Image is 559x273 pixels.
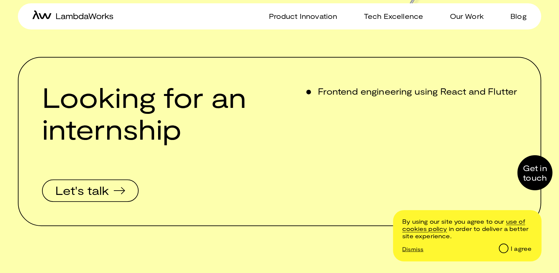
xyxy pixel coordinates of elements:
[306,86,517,104] li: Frontend engineering using React and Flutter
[510,11,527,21] p: Blog
[42,179,246,202] a: Let's talk
[55,184,109,196] span: Let's talk
[502,11,527,21] a: Blog
[42,179,139,202] button: Let's talk
[32,10,113,22] a: home-icon
[364,11,423,21] p: Tech Excellence
[356,11,423,21] a: Tech Excellence
[261,11,337,21] a: Product Innovation
[269,11,337,21] p: Product Innovation
[511,245,532,252] div: I agree
[402,218,532,240] p: By using our site you agree to our in order to deliver a better site experience.
[450,11,484,21] p: Our Work
[442,11,484,21] a: Our Work
[402,246,423,252] p: Dismiss
[402,218,525,232] a: /cookie-and-privacy-policy
[42,81,246,145] h1: Looking for an internship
